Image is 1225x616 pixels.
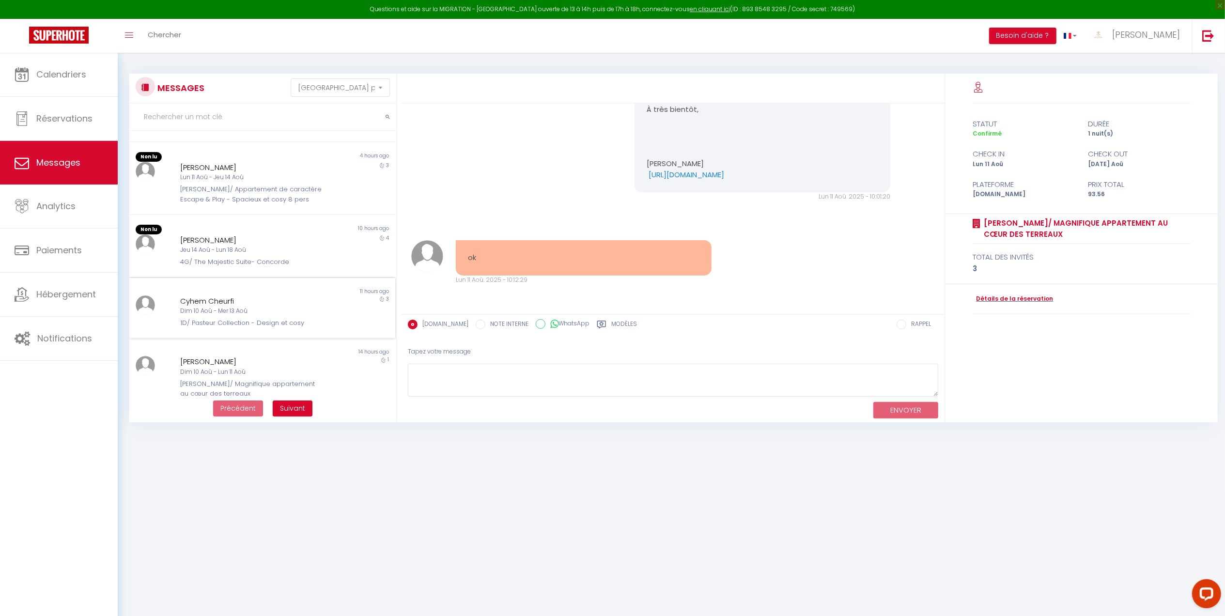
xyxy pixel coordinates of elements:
[37,332,92,344] span: Notifications
[545,319,589,330] label: WhatsApp
[262,152,395,162] div: 4 hours ago
[29,27,89,44] img: Super Booking
[966,148,1082,160] div: check in
[136,356,155,375] img: ...
[873,402,938,419] button: ENVOYER
[1082,129,1197,139] div: 1 nuit(s)
[36,112,93,124] span: Réservations
[180,173,323,182] div: Lun 11 Aoû - Jeu 14 Aoû
[1184,575,1225,616] iframe: LiveChat chat widget
[1082,160,1197,169] div: [DATE] Aoû
[36,244,82,256] span: Paiements
[136,152,162,162] span: Non lu
[180,234,323,246] div: [PERSON_NAME]
[213,400,263,417] button: Previous
[36,68,86,80] span: Calendriers
[980,217,1190,240] a: [PERSON_NAME]/ Magnifique appartement au cœur des terreaux
[262,225,395,234] div: 10 hours ago
[1202,30,1214,42] img: logout
[611,320,637,332] label: Modèles
[180,318,323,328] div: 1D/ Pasteur Collection - Design et cosy
[273,400,312,417] button: Next
[129,104,396,131] input: Rechercher un mot clé
[388,356,389,363] span: 1
[36,200,76,212] span: Analytics
[136,225,162,234] span: Non lu
[973,251,1190,263] div: total des invités
[140,19,188,53] a: Chercher
[647,104,878,115] p: À très bientôt,
[966,118,1082,130] div: statut
[647,158,878,169] p: [PERSON_NAME]
[386,162,389,169] span: 3
[180,379,323,399] div: [PERSON_NAME]/ Magnifique appartement au cœur des terreaux
[1084,19,1192,53] a: ... [PERSON_NAME]
[906,320,931,330] label: RAPPEL
[966,190,1082,199] div: [DOMAIN_NAME]
[180,307,323,316] div: Dim 10 Aoû - Mer 13 Aoû
[1082,190,1197,199] div: 93.56
[411,240,443,272] img: ...
[468,252,699,263] pre: ok
[220,403,256,413] span: Précédent
[262,348,395,356] div: 14 hours ago
[148,30,181,40] span: Chercher
[456,276,712,285] div: Lun 11 Aoû. 2025 - 10:12:29
[1112,29,1180,41] span: [PERSON_NAME]
[180,257,323,267] div: 4G/ The Majestic Suite- Concorde
[1082,179,1197,190] div: Prix total
[418,320,468,330] label: [DOMAIN_NAME]
[136,234,155,254] img: ...
[973,294,1053,304] a: Détails de la réservation
[1082,118,1197,130] div: durée
[1091,28,1106,42] img: ...
[136,295,155,315] img: ...
[1082,148,1197,160] div: check out
[36,156,80,169] span: Messages
[180,295,323,307] div: Cyhem Cheurfi
[180,162,323,173] div: [PERSON_NAME]
[690,5,730,13] a: en cliquant ici
[180,356,323,368] div: [PERSON_NAME]
[485,320,528,330] label: NOTE INTERNE
[408,340,938,364] div: Tapez votre message
[989,28,1056,44] button: Besoin d'aide ?
[386,295,389,303] span: 3
[635,192,890,201] div: Lun 11 Aoû. 2025 - 10:01:20
[180,368,323,377] div: Dim 10 Aoû - Lun 11 Aoû
[966,160,1082,169] div: Lun 11 Aoû
[136,162,155,181] img: ...
[649,169,724,180] a: [URL][DOMAIN_NAME]
[262,288,395,295] div: 11 hours ago
[973,263,1190,275] div: 3
[180,246,323,255] div: Jeu 14 Aoû - Lun 18 Aoû
[973,129,1002,138] span: Confirmé
[386,234,389,242] span: 4
[280,403,305,413] span: Suivant
[180,185,323,204] div: [PERSON_NAME]/ Appartement de caractère Escape & Play - Spacieux et cosy 8 pers
[36,288,96,300] span: Hébergement
[966,179,1082,190] div: Plateforme
[155,77,204,99] h3: MESSAGES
